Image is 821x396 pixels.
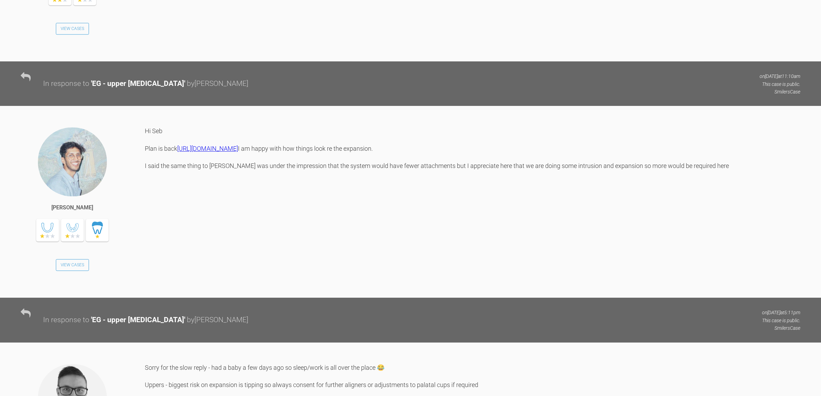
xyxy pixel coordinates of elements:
p: This case is public. [760,80,800,88]
div: by [PERSON_NAME] [187,78,248,90]
div: In response to [43,314,89,326]
div: ' EG - upper [MEDICAL_DATA] ' [91,78,185,90]
div: In response to [43,78,89,90]
p: This case is public. [762,317,800,324]
p: Smilers Case [762,324,800,332]
div: Hi Seb Plan is back I am happy with how things look re the expansion. I said the same thing to [P... [145,127,800,287]
p: Smilers Case [760,88,800,96]
a: View Cases [56,23,89,34]
div: [PERSON_NAME] [52,203,93,212]
img: Sai Mehta [37,127,108,197]
a: View Cases [56,259,89,271]
div: by [PERSON_NAME] [187,314,248,326]
p: on [DATE] at 5:11pm [762,309,800,316]
div: ' EG - upper [MEDICAL_DATA] ' [91,314,185,326]
a: [URL][DOMAIN_NAME] [177,145,238,152]
p: on [DATE] at 11:10am [760,72,800,80]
